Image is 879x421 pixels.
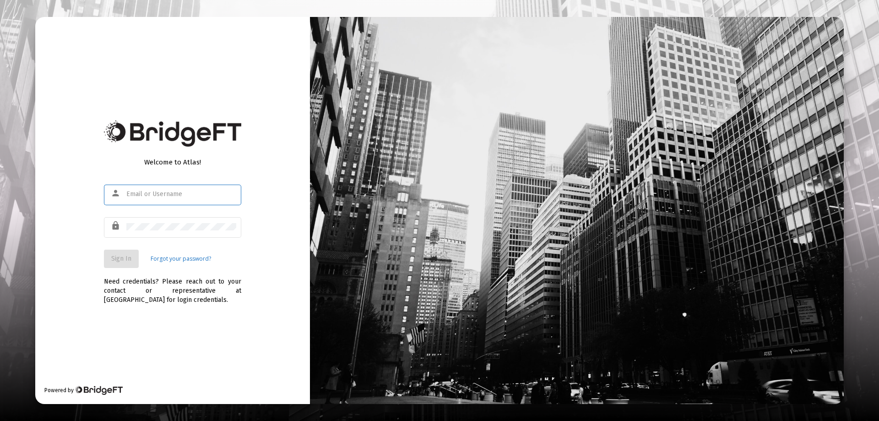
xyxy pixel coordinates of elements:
button: Sign In [104,250,139,268]
mat-icon: person [111,188,122,199]
input: Email or Username [126,191,236,198]
div: Powered by [44,386,123,395]
img: Bridge Financial Technology Logo [104,120,241,147]
div: Welcome to Atlas! [104,158,241,167]
div: Need credentials? Please reach out to your contact or representative at [GEOGRAPHIC_DATA] for log... [104,268,241,305]
img: Bridge Financial Technology Logo [75,386,123,395]
mat-icon: lock [111,220,122,231]
a: Forgot your password? [151,254,211,263]
span: Sign In [111,255,131,262]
